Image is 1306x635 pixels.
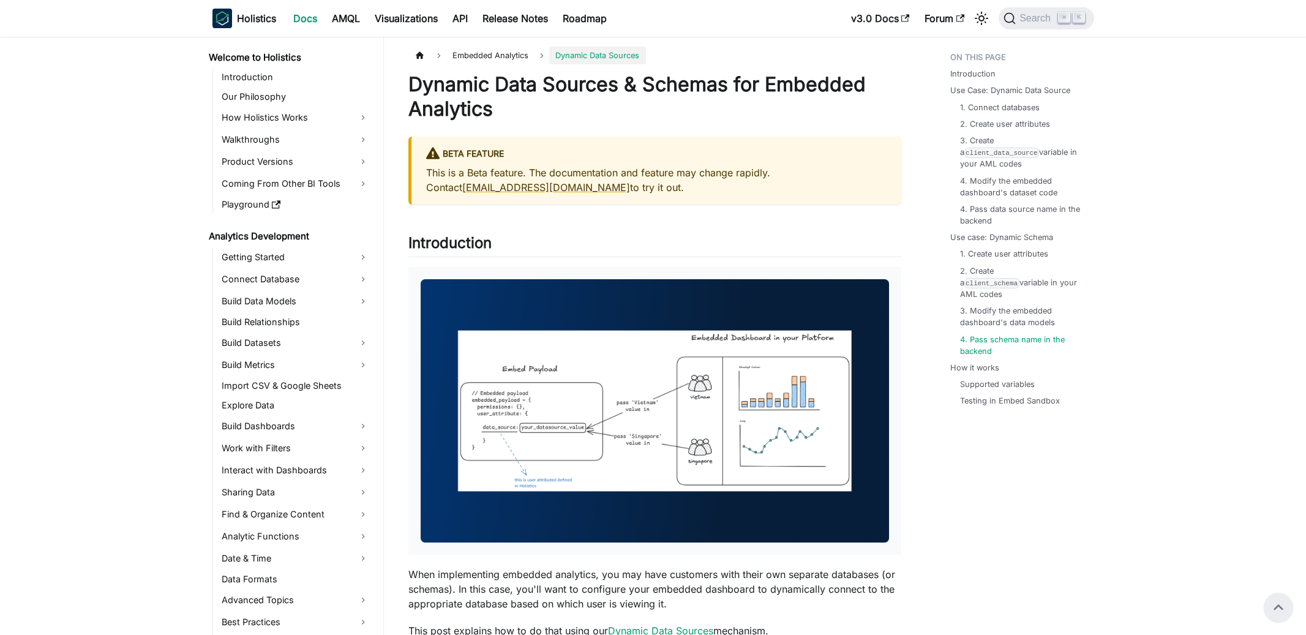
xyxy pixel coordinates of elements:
a: Build Datasets [218,333,373,353]
a: Introduction [950,68,996,80]
a: Advanced Topics [218,590,373,610]
nav: Breadcrumbs [408,47,901,64]
a: Analytic Functions [218,527,373,546]
kbd: ⌘ [1058,12,1070,23]
nav: Docs sidebar [200,37,384,635]
a: Import CSV & Google Sheets [218,377,373,394]
a: Interact with Dashboards [218,460,373,480]
kbd: K [1073,12,1085,23]
a: Roadmap [555,9,614,28]
a: Playground [218,196,373,213]
button: Search (Command+K) [999,7,1094,29]
a: 3. Modify the embedded dashboard's data models [960,305,1082,328]
a: 2. Create aclient_schemavariable in your AML codes [960,265,1082,301]
code: client_data_source [964,148,1040,158]
a: Connect Database [218,269,373,289]
a: Analytics Development [205,228,373,245]
h1: Dynamic Data Sources & Schemas for Embedded Analytics [408,72,901,121]
a: How it works [950,362,999,374]
a: How Holistics Works [218,108,373,127]
a: Explore Data [218,397,373,414]
p: When implementing embedded analytics, you may have customers with their own separate databases (o... [408,567,901,611]
a: 2. Create user attributes [960,118,1050,130]
a: Work with Filters [218,438,373,458]
a: Introduction [218,69,373,86]
a: 4. Pass data source name in the backend [960,203,1082,227]
a: Home page [408,47,432,64]
button: Scroll back to top [1264,593,1293,622]
b: Holistics [237,11,276,26]
span: Embedded Analytics [446,47,535,64]
code: client_schema [964,278,1019,288]
a: Build Metrics [218,355,373,375]
span: Dynamic Data Sources [549,47,645,64]
a: Build Dashboards [218,416,373,436]
p: This is a Beta feature. The documentation and feature may change rapidly. Contact to try it out. [426,165,887,195]
a: Use Case: Dynamic Data Source [950,85,1070,96]
a: Getting Started [218,247,373,267]
a: [EMAIL_ADDRESS][DOMAIN_NAME] [462,181,630,194]
a: Docs [286,9,325,28]
a: Build Relationships [218,314,373,331]
a: Testing in Embed Sandbox [960,395,1060,407]
a: Release Notes [475,9,555,28]
a: Our Philosophy [218,88,373,105]
a: Best Practices [218,612,373,632]
a: 1. Create user attributes [960,248,1048,260]
a: API [445,9,475,28]
a: Use case: Dynamic Schema [950,231,1053,243]
span: Search [1016,13,1058,24]
a: Date & Time [218,549,373,568]
a: 4. Modify the embedded dashboard's dataset code [960,175,1082,198]
a: Forum [917,9,972,28]
a: Visualizations [367,9,445,28]
a: 4. Pass schema name in the backend [960,334,1082,357]
a: 3. Create aclient_data_sourcevariable in your AML codes [960,135,1082,170]
div: BETA FEATURE [426,146,887,162]
button: Switch between dark and light mode (currently light mode) [972,9,991,28]
h2: Introduction [408,234,901,257]
a: HolisticsHolistics [212,9,276,28]
a: 1. Connect databases [960,102,1040,113]
a: Sharing Data [218,483,373,502]
a: Product Versions [218,152,373,171]
a: Coming From Other BI Tools [218,174,373,194]
a: Welcome to Holistics [205,49,373,66]
a: Supported variables [960,378,1035,390]
img: Holistics [212,9,232,28]
a: AMQL [325,9,367,28]
img: dynamic data source embed [421,279,889,543]
a: Data Formats [218,571,373,588]
a: Find & Organize Content [218,505,373,524]
a: Walkthroughs [218,130,373,149]
a: Build Data Models [218,291,373,311]
a: v3.0 Docs [844,9,917,28]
